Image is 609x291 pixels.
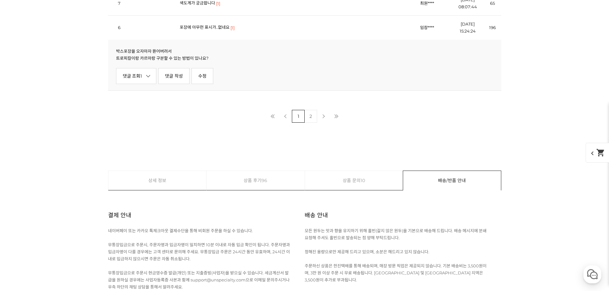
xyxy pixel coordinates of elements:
[596,148,605,157] mat-icon: shopping_cart
[279,110,292,123] a: 이전 페이지
[116,55,493,62] p: 트로피칼이랑 카르마랑 구분할 수 있는 방법이 있나요?
[2,203,42,218] a: 홈
[99,212,106,217] span: 설정
[403,171,501,190] a: 배송/반품 안내
[108,171,207,190] a: 상세 정보
[158,68,190,84] a: 댓글 작성
[108,204,131,227] h2: 결제 안내
[266,110,279,123] a: 첫 페이지
[230,24,235,31] span: [1]
[180,25,230,30] a: 포장에 아무런 표시가..없네요
[180,0,215,5] a: 색도계가 궁금합니다
[484,15,501,40] td: 196
[191,68,213,84] a: 수정
[108,15,130,40] td: 6
[140,73,142,79] em: 1
[59,212,66,218] span: 대화
[20,212,24,217] span: 홈
[317,110,330,123] a: 다음 페이지
[361,171,365,190] span: 10
[304,110,317,123] a: 2
[452,15,484,40] td: [DATE] 15:24:24
[116,68,157,84] a: 댓글 조회1
[82,203,123,218] a: 설정
[305,204,328,227] h2: 배송 안내
[330,110,343,123] a: 마지막 페이지
[42,203,82,218] a: 대화
[305,171,403,190] a: 상품 문의10
[207,171,305,190] a: 상품 후기96
[116,48,493,55] p: 박스포장을 오자마자 뜯어버려서
[292,110,305,123] a: 1
[262,171,267,190] span: 96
